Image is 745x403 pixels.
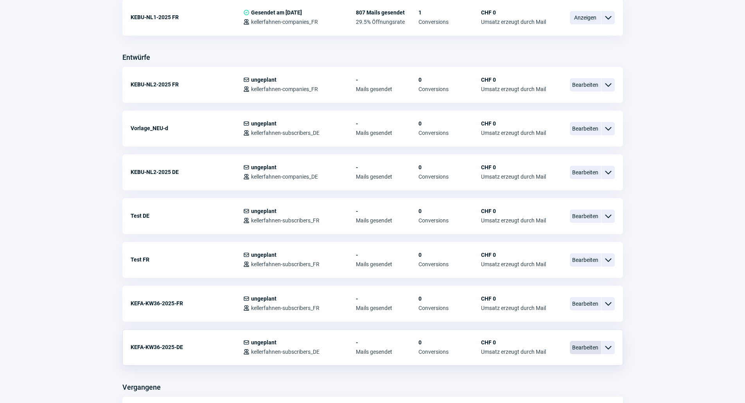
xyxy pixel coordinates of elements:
[251,77,276,83] span: ungeplant
[356,217,418,224] span: Mails gesendet
[251,296,276,302] span: ungeplant
[481,130,546,136] span: Umsatz erzeugt durch Mail
[356,339,418,346] span: -
[481,120,546,127] span: CHF 0
[122,381,161,394] h3: Vergangene
[481,164,546,170] span: CHF 0
[356,130,418,136] span: Mails gesendet
[418,208,481,214] span: 0
[356,19,418,25] span: 29.5% Öffnungsrate
[131,252,243,267] div: Test FR
[131,9,243,25] div: KEBU-NL1-2025 FR
[481,217,546,224] span: Umsatz erzeugt durch Mail
[418,339,481,346] span: 0
[418,120,481,127] span: 0
[570,11,601,24] span: Anzeigen
[356,261,418,267] span: Mails gesendet
[131,296,243,311] div: KEFA-KW36-2025-FR
[356,164,418,170] span: -
[418,77,481,83] span: 0
[131,120,243,136] div: Vorlage_NEU-d
[251,305,320,311] span: kellerfahnen-subscribers_FR
[251,9,302,16] span: Gesendet am [DATE]
[570,78,601,91] span: Bearbeiten
[356,305,418,311] span: Mails gesendet
[418,86,481,92] span: Conversions
[418,305,481,311] span: Conversions
[356,120,418,127] span: -
[481,339,546,346] span: CHF 0
[251,130,320,136] span: kellerfahnen-subscribers_DE
[481,174,546,180] span: Umsatz erzeugt durch Mail
[251,86,318,92] span: kellerfahnen-companies_FR
[251,252,276,258] span: ungeplant
[356,9,418,16] span: 807 Mails gesendet
[131,339,243,355] div: KEFA-KW36-2025-DE
[481,252,546,258] span: CHF 0
[356,208,418,214] span: -
[481,86,546,92] span: Umsatz erzeugt durch Mail
[418,174,481,180] span: Conversions
[418,252,481,258] span: 0
[251,339,276,346] span: ungeplant
[570,341,601,354] span: Bearbeiten
[481,261,546,267] span: Umsatz erzeugt durch Mail
[570,166,601,179] span: Bearbeiten
[418,296,481,302] span: 0
[251,208,276,214] span: ungeplant
[251,217,320,224] span: kellerfahnen-subscribers_FR
[131,164,243,180] div: KEBU-NL2-2025 DE
[356,349,418,355] span: Mails gesendet
[481,19,546,25] span: Umsatz erzeugt durch Mail
[122,51,150,64] h3: Entwürfe
[356,86,418,92] span: Mails gesendet
[570,253,601,267] span: Bearbeiten
[481,349,546,355] span: Umsatz erzeugt durch Mail
[356,174,418,180] span: Mails gesendet
[251,174,318,180] span: kellerfahnen-companies_DE
[131,208,243,224] div: Test DE
[418,164,481,170] span: 0
[570,122,601,135] span: Bearbeiten
[570,297,601,310] span: Bearbeiten
[570,210,601,223] span: Bearbeiten
[251,261,320,267] span: kellerfahnen-subscribers_FR
[251,19,318,25] span: kellerfahnen-companies_FR
[481,296,546,302] span: CHF 0
[251,164,276,170] span: ungeplant
[481,77,546,83] span: CHF 0
[481,9,546,16] span: CHF 0
[356,77,418,83] span: -
[131,77,243,92] div: KEBU-NL2-2025 FR
[481,305,546,311] span: Umsatz erzeugt durch Mail
[418,19,481,25] span: Conversions
[251,120,276,127] span: ungeplant
[418,130,481,136] span: Conversions
[418,349,481,355] span: Conversions
[356,252,418,258] span: -
[418,217,481,224] span: Conversions
[356,296,418,302] span: -
[418,261,481,267] span: Conversions
[418,9,481,16] span: 1
[251,349,320,355] span: kellerfahnen-subscribers_DE
[481,208,546,214] span: CHF 0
